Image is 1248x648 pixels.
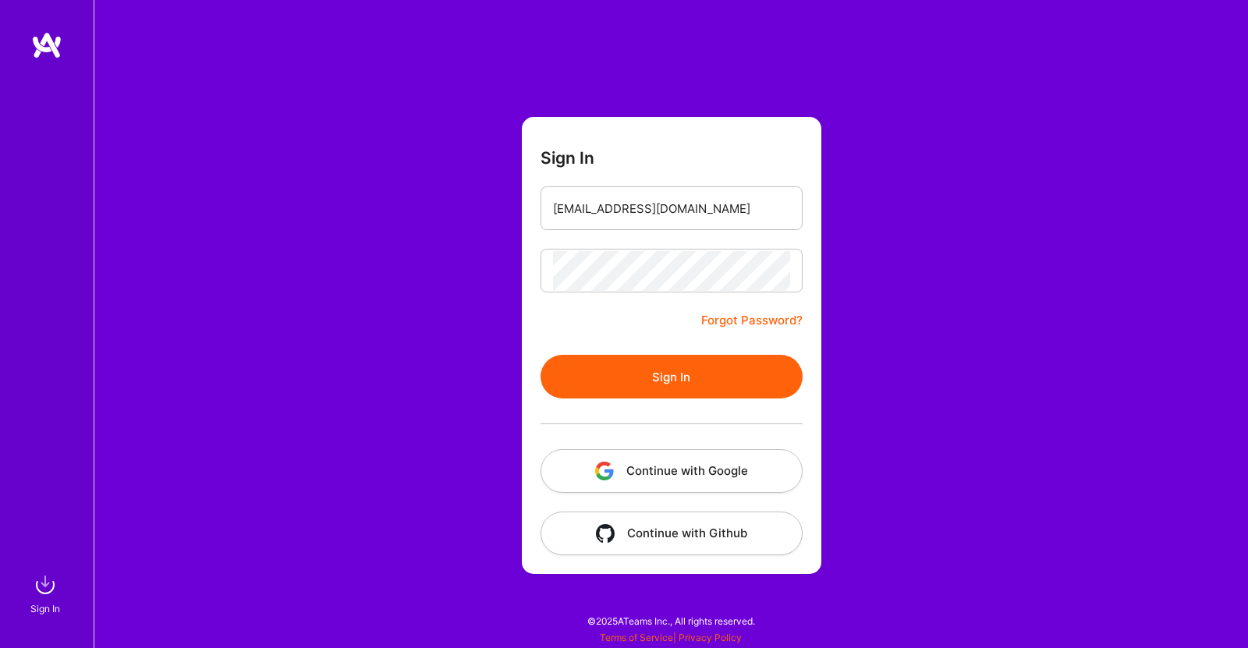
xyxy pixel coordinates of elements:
[679,632,742,643] a: Privacy Policy
[553,189,790,228] input: Email...
[33,569,61,617] a: sign inSign In
[701,311,803,330] a: Forgot Password?
[30,569,61,600] img: sign in
[541,512,803,555] button: Continue with Github
[541,449,803,493] button: Continue with Google
[541,355,803,398] button: Sign In
[595,462,614,480] img: icon
[31,31,62,59] img: logo
[30,600,60,617] div: Sign In
[600,632,673,643] a: Terms of Service
[541,148,594,168] h3: Sign In
[600,632,742,643] span: |
[596,524,615,543] img: icon
[94,601,1248,640] div: © 2025 ATeams Inc., All rights reserved.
